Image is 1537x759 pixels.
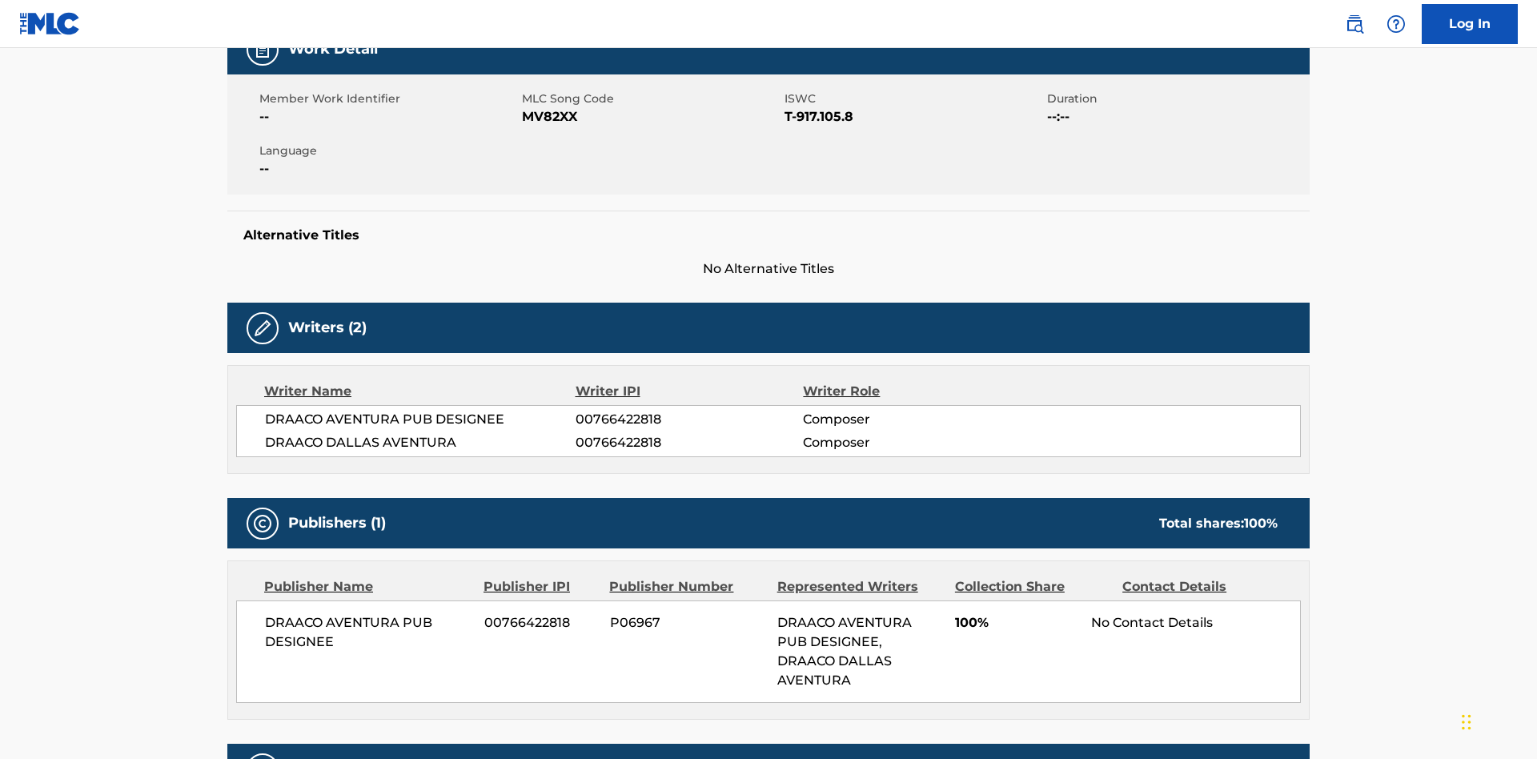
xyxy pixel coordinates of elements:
[1047,107,1306,127] span: --:--
[609,577,764,596] div: Publisher Number
[264,577,472,596] div: Publisher Name
[288,40,378,58] h5: Work Detail
[803,382,1010,401] div: Writer Role
[1457,682,1537,759] iframe: Chat Widget
[1462,698,1471,746] div: Drag
[785,107,1043,127] span: T-917.105.8
[288,319,367,337] h5: Writers (2)
[1244,516,1278,531] span: 100 %
[253,319,272,338] img: Writers
[1338,8,1370,40] a: Public Search
[259,107,518,127] span: --
[1159,514,1278,533] div: Total shares:
[264,382,576,401] div: Writer Name
[785,90,1043,107] span: ISWC
[610,613,765,632] span: P06967
[576,410,803,429] span: 00766422818
[484,577,597,596] div: Publisher IPI
[265,613,472,652] span: DRAACO AVENTURA PUB DESIGNEE
[1422,4,1518,44] a: Log In
[288,514,386,532] h5: Publishers (1)
[1122,577,1278,596] div: Contact Details
[955,577,1110,596] div: Collection Share
[1380,8,1412,40] div: Help
[803,433,1010,452] span: Composer
[576,382,804,401] div: Writer IPI
[1091,613,1300,632] div: No Contact Details
[253,514,272,533] img: Publishers
[265,410,576,429] span: DRAACO AVENTURA PUB DESIGNEE
[259,159,518,179] span: --
[522,90,781,107] span: MLC Song Code
[1387,14,1406,34] img: help
[243,227,1294,243] h5: Alternative Titles
[1047,90,1306,107] span: Duration
[265,433,576,452] span: DRAACO DALLAS AVENTURA
[777,577,943,596] div: Represented Writers
[1345,14,1364,34] img: search
[576,433,803,452] span: 00766422818
[522,107,781,127] span: MV82XX
[227,259,1310,279] span: No Alternative Titles
[259,90,518,107] span: Member Work Identifier
[484,613,598,632] span: 00766422818
[259,143,518,159] span: Language
[955,613,1079,632] span: 100%
[777,615,912,688] span: DRAACO AVENTURA PUB DESIGNEE, DRAACO DALLAS AVENTURA
[253,40,272,59] img: Work Detail
[19,12,81,35] img: MLC Logo
[803,410,1010,429] span: Composer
